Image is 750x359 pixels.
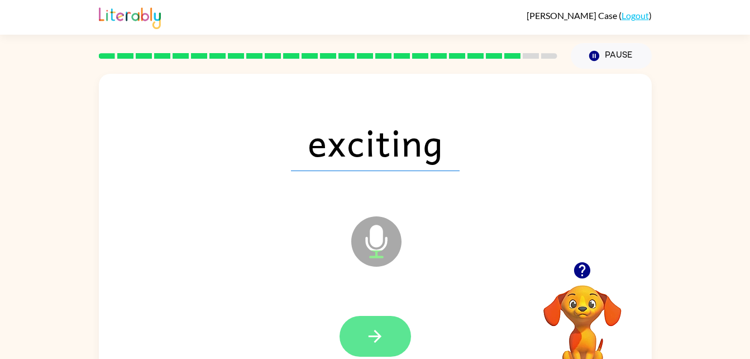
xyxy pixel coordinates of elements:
span: [PERSON_NAME] Case [527,10,619,21]
a: Logout [622,10,649,21]
img: Literably [99,4,161,29]
span: exciting [291,113,460,171]
button: Pause [571,43,652,69]
div: ( ) [527,10,652,21]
